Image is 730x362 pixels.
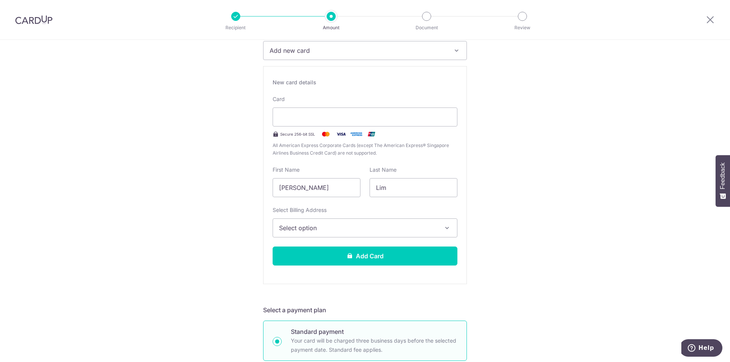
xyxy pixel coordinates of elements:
[370,166,397,174] label: Last Name
[291,327,457,336] p: Standard payment
[349,130,364,139] img: .alt.amex
[273,206,327,214] label: Select Billing Address
[273,247,457,266] button: Add Card
[273,218,457,237] button: Select option
[273,142,457,157] span: All American Express Corporate Cards (except The American Express® Singapore Airlines Business Cr...
[494,24,551,32] p: Review
[318,130,333,139] img: Mastercard
[279,112,451,122] iframe: Secure card payment input frame
[270,46,447,55] span: Add new card
[719,163,726,189] span: Feedback
[273,95,285,103] label: Card
[280,131,315,137] span: Secure 256-bit SSL
[273,166,300,174] label: First Name
[716,155,730,207] button: Feedback - Show survey
[303,24,359,32] p: Amount
[279,223,437,232] span: Select option
[273,178,360,197] input: Cardholder First Name
[208,24,264,32] p: Recipient
[398,24,455,32] p: Document
[681,339,722,358] iframe: Opens a widget where you can find more information
[273,79,457,86] div: New card details
[263,305,467,315] h5: Select a payment plan
[333,130,349,139] img: Visa
[364,130,379,139] img: .alt.unionpay
[370,178,457,197] input: Cardholder Last Name
[15,15,52,24] img: CardUp
[263,41,467,60] button: Add new card
[291,336,457,354] p: Your card will be charged three business days before the selected payment date. Standard fee appl...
